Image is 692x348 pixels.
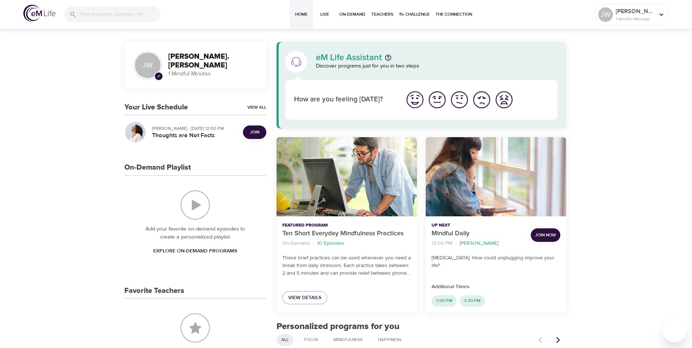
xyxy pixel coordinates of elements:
[535,231,556,239] span: Join Now
[399,11,430,18] span: 1% Challenge
[124,163,191,172] h3: On-Demand Playlist
[432,254,560,270] p: [MEDICAL_DATA]: How could unplugging improve your life?
[139,225,252,241] p: Add your favorite on-demand episodes to create a personalized playlist.
[493,89,515,111] button: I'm feeling worst
[432,239,525,248] nav: breadcrumb
[329,334,367,346] div: Mindfulness
[299,337,322,343] span: Focus
[329,337,367,343] span: Mindfulness
[427,90,447,110] img: good
[316,11,333,18] span: Live
[282,239,411,248] nav: breadcrumb
[598,7,613,22] div: JW
[663,319,686,342] iframe: Button to launch messaging window
[168,53,258,70] h3: [PERSON_NAME].[PERSON_NAME]
[153,247,237,256] span: Explore On-Demand Programs
[432,229,525,239] p: Mindful Daily
[277,137,417,216] button: Ten Short Everyday Mindfulness Practices
[277,334,293,346] div: All
[133,51,162,80] div: JW
[405,90,425,110] img: great
[616,16,654,22] p: 1 Mindful Minutes
[181,190,210,220] img: On-Demand Playlist
[150,244,240,258] a: Explore On-Demand Programs
[23,5,55,22] img: logo
[432,283,560,291] p: Additional Times
[293,11,310,18] span: Home
[250,128,259,136] span: Join
[316,62,558,70] p: Discover programs just for you in two steps
[373,334,406,346] div: Happiness
[80,7,161,22] input: Find programs, teachers, etc...
[494,90,514,110] img: worst
[455,239,457,248] li: ·
[282,291,327,305] a: View Details
[282,254,411,277] p: These brief practices can be used whenever you need a break from daily stressors. Each practice t...
[471,89,493,111] button: I'm feeling bad
[426,89,448,111] button: I'm feeling good
[316,53,382,62] p: eM Life Assistant
[282,229,411,239] p: Ten Short Everyday Mindfulness Practices
[460,295,485,307] div: 3:30 PM
[181,313,210,343] img: Favorite Teachers
[124,103,188,112] h3: Your Live Schedule
[277,321,567,332] h2: Personalized programs for you
[432,240,452,247] p: 12:00 PM
[432,298,457,304] span: 3:00 PM
[460,240,498,247] p: [PERSON_NAME]
[374,337,406,343] span: Happiness
[426,137,566,216] button: Mindful Daily
[282,240,310,247] p: On-Demand
[531,228,560,242] button: Join Now
[371,11,393,18] span: Teachers
[339,11,366,18] span: On-Demand
[124,287,184,295] h3: Favorite Teachers
[288,293,321,302] span: View Details
[616,7,654,16] p: [PERSON_NAME].[PERSON_NAME]
[313,239,314,248] li: ·
[550,332,566,348] button: Next items
[247,104,266,111] a: View All
[152,125,237,132] p: [PERSON_NAME] · [DATE] 12:00 PM
[472,90,492,110] img: bad
[432,295,457,307] div: 3:00 PM
[277,337,293,343] span: All
[460,298,485,304] span: 3:30 PM
[168,70,258,78] p: 1 Mindful Minutes
[290,56,302,67] img: eM Life Assistant
[243,125,266,139] button: Join
[449,90,469,110] img: ok
[448,89,471,111] button: I'm feeling ok
[404,89,426,111] button: I'm feeling great
[294,94,395,105] p: How are you feeling [DATE]?
[436,11,472,18] span: The Connection
[317,240,344,247] p: 10 Episodes
[299,334,323,346] div: Focus
[432,222,525,229] p: Up Next
[152,132,237,139] h5: Thoughts are Not Facts
[282,222,411,229] p: Featured Program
